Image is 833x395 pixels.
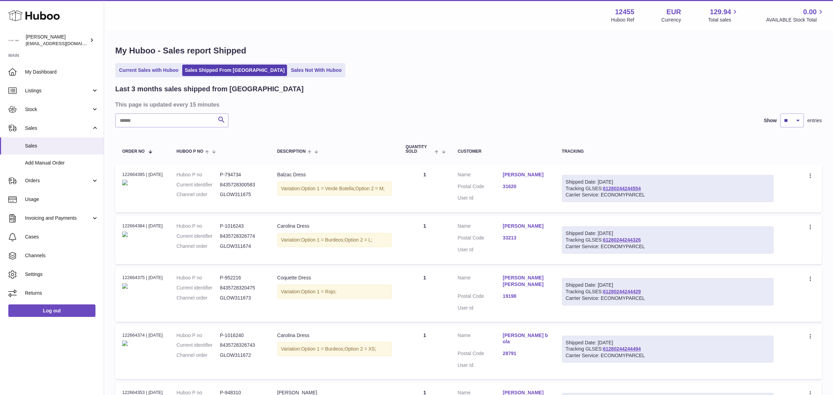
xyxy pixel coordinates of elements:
img: VENTA_ANTICIPADA_6.png [122,232,128,237]
span: Total sales [708,17,739,23]
div: Carolina Dress [277,332,392,339]
span: Sales [25,125,91,132]
div: Customer [458,149,548,154]
dd: 8435728326774 [220,233,263,239]
a: [PERSON_NAME] [503,223,548,229]
img: GraceDress.jpg [122,180,128,185]
span: Add Manual Order [25,160,99,166]
span: Cases [25,234,99,240]
strong: 12455 [615,7,634,17]
dt: Current identifier [177,285,220,291]
div: Tracking GLSES: [562,278,774,305]
dt: Name [458,171,503,180]
img: internalAdmin-12455@internal.huboo.com [8,35,19,45]
div: Coquette Dress [277,275,392,281]
span: Returns [25,290,99,296]
span: Huboo P no [177,149,203,154]
a: 19198 [503,293,548,300]
div: Carrier Service: ECONOMYPARCEL [566,192,770,198]
div: Tracking [562,149,774,154]
div: Shipped Date: [DATE] [566,179,770,185]
dd: 8435728326743 [220,342,263,348]
dt: Channel order [177,243,220,250]
dt: User Id [458,195,503,201]
span: Invoicing and Payments [25,215,91,221]
td: 1 [399,216,451,264]
dd: P-1016243 [220,223,263,229]
dt: Huboo P no [177,223,220,229]
span: Order No [122,149,145,154]
td: 1 [399,268,451,322]
a: Sales Not With Huboo [288,65,344,76]
span: [EMAIL_ADDRESS][DOMAIN_NAME] [26,41,102,46]
a: Log out [8,304,95,317]
h2: Last 3 months sales shipped from [GEOGRAPHIC_DATA] [115,84,304,94]
div: Shipped Date: [DATE] [566,339,770,346]
div: Huboo Ref [611,17,634,23]
a: 129.94 Total sales [708,7,739,23]
div: Carrier Service: ECONOMYPARCEL [566,243,770,250]
a: 61280244244326 [603,237,641,243]
div: Shipped Date: [DATE] [566,230,770,237]
div: Variation: [277,342,392,356]
div: 122664374 | [DATE] [122,332,163,338]
dt: User Id [458,362,503,369]
a: 61280244244554 [603,186,641,191]
dd: P-1016240 [220,332,263,339]
dt: Channel order [177,295,220,301]
td: 1 [399,165,451,213]
dd: 8435728320475 [220,285,263,291]
a: Current Sales with Huboo [117,65,181,76]
dd: GLOW311675 [220,191,263,198]
span: 129.94 [710,7,731,17]
div: Tracking GLSES: [562,336,774,363]
div: Variation: [277,285,392,299]
dt: Name [458,275,503,289]
span: Settings [25,271,99,278]
img: VENTA_ANTICIPADA_6.png [122,341,128,346]
span: Option 1 = Rojo; [301,289,337,294]
span: Stock [25,106,91,113]
span: Description [277,149,306,154]
div: Currency [662,17,681,23]
span: entries [807,117,822,124]
div: Variation: [277,182,392,196]
h3: This page is updated every 15 minutes [115,101,820,108]
div: 122664375 | [DATE] [122,275,163,281]
dt: Name [458,332,503,347]
a: [PERSON_NAME] bola [503,332,548,345]
a: Sales Shipped From [GEOGRAPHIC_DATA] [182,65,287,76]
a: 0.00 AVAILABLE Stock Total [766,7,825,23]
dt: Postal Code [458,293,503,301]
span: Option 1 = Verde Botella; [301,186,355,191]
div: Tracking GLSES: [562,175,774,202]
dt: Postal Code [458,235,503,243]
strong: EUR [666,7,681,17]
a: 61280244244429 [603,289,641,294]
dt: Current identifier [177,182,220,188]
dt: Postal Code [458,183,503,192]
dt: Huboo P no [177,275,220,281]
dt: Channel order [177,191,220,198]
span: Option 1 = Burdeos; [301,237,345,243]
span: 0.00 [803,7,817,17]
label: Show [764,117,777,124]
dt: Huboo P no [177,332,220,339]
a: [PERSON_NAME] [PERSON_NAME] [503,275,548,288]
dt: Name [458,223,503,231]
dt: User Id [458,305,503,311]
span: Option 1 = Burdeos; [301,346,345,352]
img: 24439.png [122,283,128,289]
span: Quantity Sold [406,145,433,154]
dt: Huboo P no [177,171,220,178]
dt: Postal Code [458,350,503,359]
span: Orders [25,177,91,184]
dd: P-794734 [220,171,263,178]
span: Option 2 = M; [355,186,385,191]
span: AVAILABLE Stock Total [766,17,825,23]
div: Carrier Service: ECONOMYPARCEL [566,295,770,302]
span: Option 2 = L; [345,237,373,243]
span: My Dashboard [25,69,99,75]
div: Variation: [277,233,392,247]
div: 122664384 | [DATE] [122,223,163,229]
